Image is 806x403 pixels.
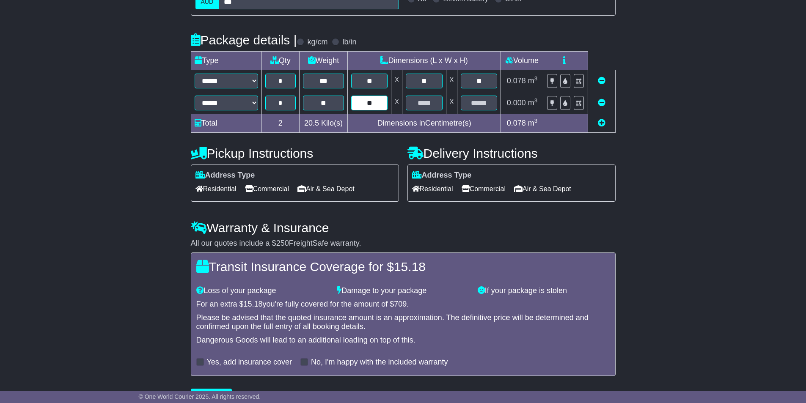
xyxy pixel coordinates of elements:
[196,313,610,332] div: Please be advised that the quoted insurance amount is an approximation. The definitive price will...
[207,358,292,367] label: Yes, add insurance cover
[501,52,543,70] td: Volume
[347,52,501,70] td: Dimensions (L x W x H)
[407,146,616,160] h4: Delivery Instructions
[342,38,356,47] label: lb/in
[196,336,610,345] div: Dangerous Goods will lead to an additional loading on top of this.
[191,52,261,70] td: Type
[394,260,426,274] span: 15.18
[299,52,347,70] td: Weight
[196,260,610,274] h4: Transit Insurance Coverage for $
[507,77,526,85] span: 0.078
[391,92,402,114] td: x
[333,286,473,296] div: Damage to your package
[528,99,538,107] span: m
[191,221,616,235] h4: Warranty & Insurance
[195,182,237,195] span: Residential
[514,182,571,195] span: Air & Sea Depot
[245,182,289,195] span: Commercial
[297,182,355,195] span: Air & Sea Depot
[412,182,453,195] span: Residential
[139,393,261,400] span: © One World Courier 2025. All rights reserved.
[462,182,506,195] span: Commercial
[191,33,297,47] h4: Package details |
[191,239,616,248] div: All our quotes include a $ FreightSafe warranty.
[394,300,407,308] span: 709
[195,171,255,180] label: Address Type
[307,38,327,47] label: kg/cm
[528,77,538,85] span: m
[446,92,457,114] td: x
[191,146,399,160] h4: Pickup Instructions
[304,119,319,127] span: 20.5
[191,114,261,133] td: Total
[507,119,526,127] span: 0.078
[196,300,610,309] div: For an extra $ you're fully covered for the amount of $ .
[507,99,526,107] span: 0.000
[391,70,402,92] td: x
[261,52,299,70] td: Qty
[528,119,538,127] span: m
[244,300,263,308] span: 15.18
[311,358,448,367] label: No, I'm happy with the included warranty
[276,239,289,247] span: 250
[412,171,472,180] label: Address Type
[598,119,605,127] a: Add new item
[299,114,347,133] td: Kilo(s)
[192,286,333,296] div: Loss of your package
[598,77,605,85] a: Remove this item
[534,118,538,124] sup: 3
[473,286,614,296] div: If your package is stolen
[446,70,457,92] td: x
[598,99,605,107] a: Remove this item
[534,75,538,82] sup: 3
[534,97,538,104] sup: 3
[261,114,299,133] td: 2
[347,114,501,133] td: Dimensions in Centimetre(s)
